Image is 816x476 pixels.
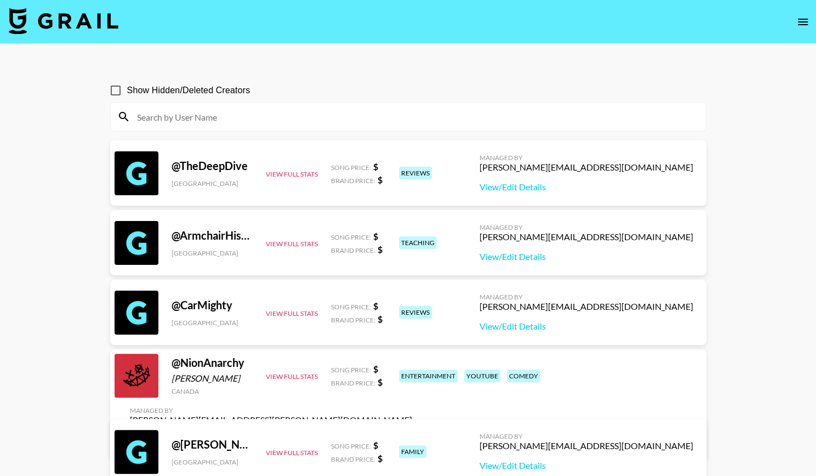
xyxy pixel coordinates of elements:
[172,179,253,188] div: [GEOGRAPHIC_DATA]
[172,298,253,312] div: @ CarMighty
[480,432,693,440] div: Managed By
[172,319,253,327] div: [GEOGRAPHIC_DATA]
[480,162,693,173] div: [PERSON_NAME][EMAIL_ADDRESS][DOMAIN_NAME]
[331,246,375,254] span: Brand Price:
[9,8,118,34] img: Grail Talent
[792,11,814,33] button: open drawer
[127,84,250,97] span: Show Hidden/Deleted Creators
[172,458,253,466] div: [GEOGRAPHIC_DATA]
[480,182,693,192] a: View/Edit Details
[378,377,383,387] strong: $
[378,314,383,324] strong: $
[373,161,378,172] strong: $
[480,251,693,262] a: View/Edit Details
[172,229,253,242] div: @ ArmchairHistorian
[480,440,693,451] div: [PERSON_NAME][EMAIL_ADDRESS][DOMAIN_NAME]
[480,293,693,301] div: Managed By
[399,370,458,382] div: entertainment
[399,445,426,458] div: family
[480,223,693,231] div: Managed By
[172,356,253,370] div: @ NionAnarchy
[331,233,371,241] span: Song Price:
[331,316,375,324] span: Brand Price:
[373,231,378,241] strong: $
[331,303,371,311] span: Song Price:
[172,249,253,257] div: [GEOGRAPHIC_DATA]
[266,170,318,178] button: View Full Stats
[331,366,371,374] span: Song Price:
[480,231,693,242] div: [PERSON_NAME][EMAIL_ADDRESS][DOMAIN_NAME]
[266,372,318,381] button: View Full Stats
[373,364,378,374] strong: $
[266,309,318,318] button: View Full Stats
[172,159,253,173] div: @ TheDeepDive
[331,379,375,387] span: Brand Price:
[130,415,412,426] div: [PERSON_NAME][EMAIL_ADDRESS][PERSON_NAME][DOMAIN_NAME]
[172,387,253,395] div: Canada
[399,236,437,249] div: teaching
[331,455,375,463] span: Brand Price:
[172,438,253,451] div: @ [PERSON_NAME]
[331,177,375,185] span: Brand Price:
[507,370,540,382] div: comedy
[480,321,693,332] a: View/Edit Details
[480,154,693,162] div: Managed By
[480,460,693,471] a: View/Edit Details
[130,406,412,415] div: Managed By
[331,163,371,172] span: Song Price:
[172,373,253,384] div: [PERSON_NAME]
[480,301,693,312] div: [PERSON_NAME][EMAIL_ADDRESS][DOMAIN_NAME]
[331,442,371,450] span: Song Price:
[378,244,383,254] strong: $
[399,306,432,319] div: reviews
[266,449,318,457] button: View Full Stats
[130,108,699,126] input: Search by User Name
[399,167,432,179] div: reviews
[464,370,500,382] div: youtube
[373,440,378,450] strong: $
[378,174,383,185] strong: $
[378,453,383,463] strong: $
[373,301,378,311] strong: $
[266,240,318,248] button: View Full Stats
